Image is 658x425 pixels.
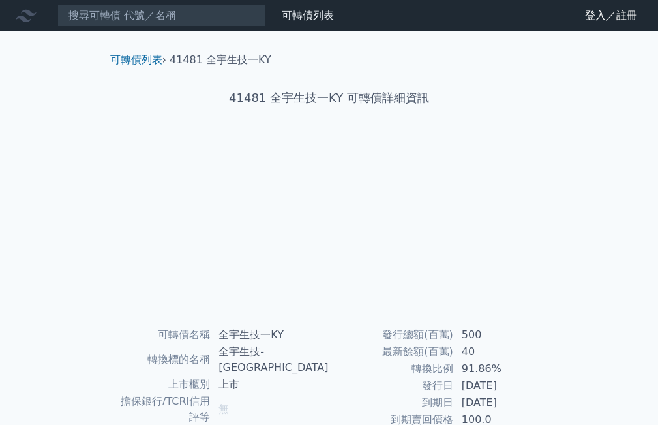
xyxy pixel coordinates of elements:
td: 轉換比例 [329,360,454,377]
td: 轉換標的名稱 [115,343,211,376]
td: 上市 [211,376,329,393]
td: 可轉債名稱 [115,326,211,343]
td: [DATE] [454,394,543,411]
td: 最新餘額(百萬) [329,343,454,360]
input: 搜尋可轉債 代號／名稱 [57,5,266,27]
h1: 41481 全宇生技一KY 可轉債詳細資訊 [100,89,559,107]
a: 可轉債列表 [110,54,162,66]
span: 無 [218,403,229,415]
td: 發行日 [329,377,454,394]
td: 全宇生技一KY [211,326,329,343]
td: 到期日 [329,394,454,411]
td: 500 [454,326,543,343]
td: 全宇生技-[GEOGRAPHIC_DATA] [211,343,329,376]
li: 41481 全宇生技一KY [170,52,271,68]
li: › [110,52,166,68]
td: 上市櫃別 [115,376,211,393]
td: 發行總額(百萬) [329,326,454,343]
a: 登入／註冊 [575,5,648,26]
td: [DATE] [454,377,543,394]
td: 91.86% [454,360,543,377]
a: 可轉債列表 [282,9,334,22]
td: 40 [454,343,543,360]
